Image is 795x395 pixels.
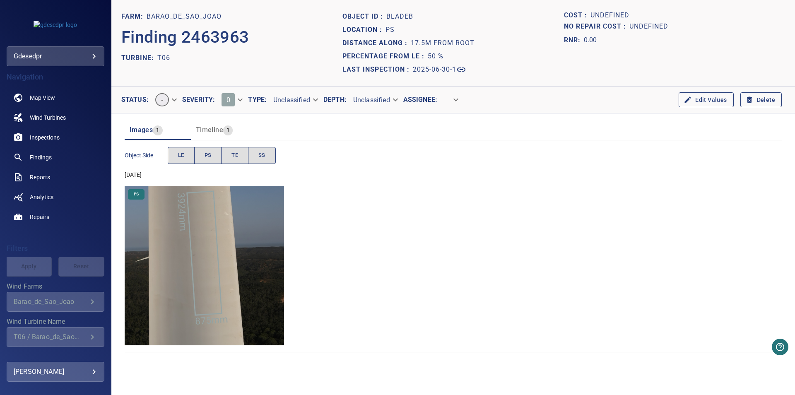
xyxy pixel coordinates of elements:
[342,12,386,22] p: Object ID :
[121,53,157,63] p: TURBINE:
[347,93,403,107] div: Unclassified
[205,151,212,160] span: PS
[7,147,104,167] a: findings noActive
[125,171,782,179] div: [DATE]
[564,21,629,32] span: Projected additional costs incurred by waiting 1 year to repair. This is a function of possible i...
[30,173,50,181] span: Reports
[215,90,248,110] div: 0
[34,21,77,29] img: gdesedpr-logo
[194,147,222,164] button: PS
[125,151,168,159] span: Object Side
[564,10,590,21] span: The base labour and equipment costs to repair the finding. Does not include the loss of productio...
[7,167,104,187] a: reports noActive
[323,96,347,103] label: Depth :
[7,73,104,81] h4: Navigation
[223,125,233,135] span: 1
[14,50,97,63] div: gdesedpr
[7,244,104,253] h4: Filters
[168,147,276,164] div: objectSide
[30,153,52,161] span: Findings
[14,298,87,306] div: Barao_de_Sao_Joao
[342,51,428,61] p: Percentage from LE :
[125,186,284,345] img: Barao_de_Sao_Joao/T06/2025-06-30-1/2025-06-30-1/image22wp24.jpg
[7,283,104,290] label: Wind Farms
[30,113,66,122] span: Wind Turbines
[7,318,104,325] label: Wind Turbine Name
[129,191,144,197] span: PS
[342,25,385,35] p: Location :
[403,96,437,103] label: Assignee :
[413,65,456,75] p: 2025-06-30-1
[156,96,168,104] span: -
[121,96,149,103] label: Status :
[590,10,629,21] p: Undefined
[182,96,215,103] label: Severity :
[584,35,597,45] p: 0.00
[248,96,267,103] label: Type :
[178,151,184,160] span: LE
[196,126,223,134] span: Timeline
[157,53,170,63] p: T06
[385,25,395,35] p: PS
[147,12,222,22] p: Barao_de_Sao_Joao
[7,292,104,312] div: Wind Farms
[564,34,597,47] span: The ratio of the additional incurred cost of repair in 1 year and the cost of repairing today. Fi...
[411,38,475,48] p: 17.5m from root
[258,151,265,160] span: SS
[14,333,87,341] div: T06 / Barao_de_Sao_Joao
[14,365,97,378] div: [PERSON_NAME]
[342,65,413,75] p: Last Inspection :
[130,126,153,134] span: Images
[267,93,323,107] div: Unclassified
[226,96,230,104] span: 0
[7,207,104,227] a: repairs noActive
[121,25,249,50] p: Finding 2463963
[437,93,464,107] div: ​
[168,147,195,164] button: LE
[564,12,590,19] h1: Cost :
[30,213,49,221] span: Repairs
[428,51,443,61] p: 50 %
[564,35,584,45] h1: RNR:
[7,327,104,347] div: Wind Turbine Name
[121,12,147,22] p: FARM:
[30,94,55,102] span: Map View
[564,23,629,31] h1: No Repair Cost :
[679,92,733,108] button: Edit Values
[30,193,53,201] span: Analytics
[248,147,276,164] button: SS
[221,147,248,164] button: TE
[740,92,782,108] button: Delete
[386,12,413,22] p: bladeB
[30,133,60,142] span: Inspections
[153,125,162,135] span: 1
[7,46,104,66] div: gdesedpr
[342,38,411,48] p: Distance along :
[7,88,104,108] a: map noActive
[149,90,182,110] div: -
[413,65,466,75] a: 2025-06-30-1
[7,187,104,207] a: analytics noActive
[7,108,104,128] a: windturbines noActive
[629,21,668,32] p: Undefined
[7,128,104,147] a: inspections noActive
[231,151,238,160] span: TE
